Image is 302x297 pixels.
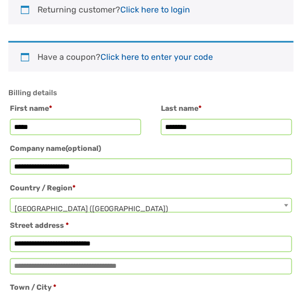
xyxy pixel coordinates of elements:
[10,181,292,196] label: Country / Region
[120,5,190,15] a: Click here to login
[10,281,292,295] label: Town / City
[161,101,292,116] label: Last name
[8,88,294,98] h3: Billing details
[10,199,292,221] span: United States (US)
[10,219,292,234] label: Street address
[100,52,213,62] a: Enter your coupon code
[10,101,141,116] label: First name
[10,141,292,156] label: Company name
[10,198,292,213] span: Country / Region
[8,41,294,72] div: Have a coupon?
[66,144,101,153] span: (optional)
